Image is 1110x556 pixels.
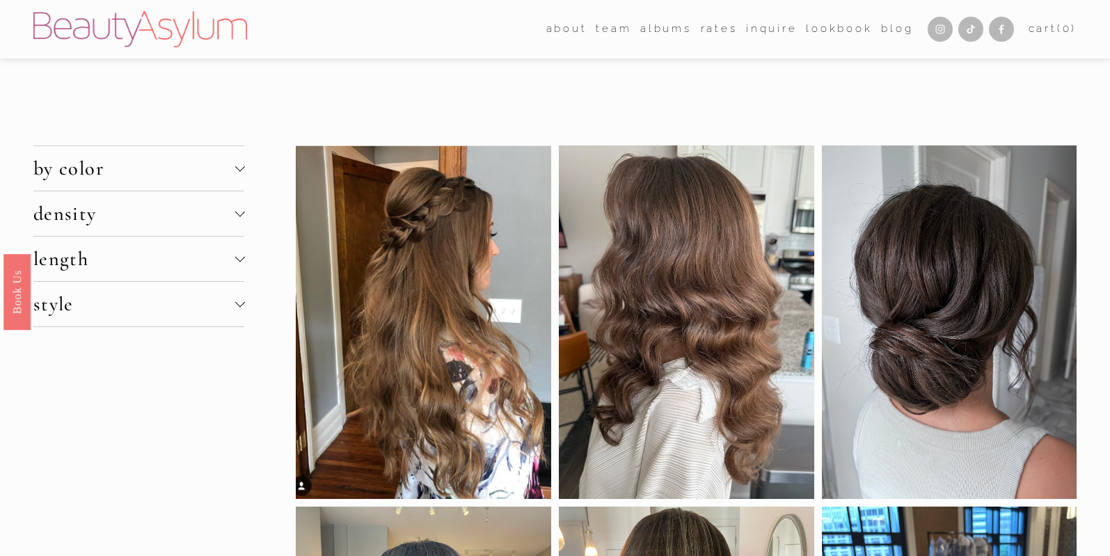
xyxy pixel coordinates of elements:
[806,19,872,40] a: Lookbook
[746,19,797,40] a: Inquire
[33,202,235,225] span: density
[1029,19,1077,38] a: 0 items in cart
[546,19,587,40] a: folder dropdown
[33,191,245,236] button: density
[701,19,738,40] a: Rates
[596,19,631,40] a: folder dropdown
[33,292,235,316] span: style
[546,19,587,38] span: about
[928,17,953,42] a: Instagram
[3,253,31,329] a: Book Us
[881,19,913,40] a: Blog
[989,17,1014,42] a: Facebook
[596,19,631,38] span: team
[33,237,245,281] button: length
[33,247,235,271] span: length
[640,19,692,40] a: albums
[958,17,983,42] a: TikTok
[1063,22,1072,35] span: 0
[1057,22,1077,35] span: ( )
[33,146,245,191] button: by color
[33,282,245,326] button: style
[33,157,235,180] span: by color
[33,11,247,47] img: Beauty Asylum | Bridal Hair &amp; Makeup Charlotte &amp; Atlanta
